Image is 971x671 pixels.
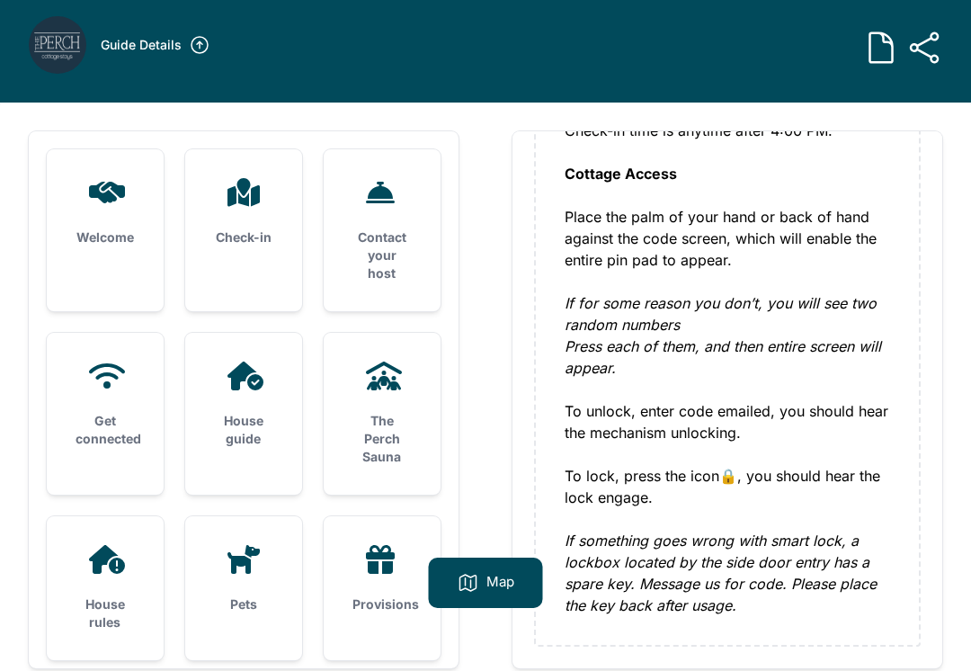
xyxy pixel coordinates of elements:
[47,333,164,477] a: Get connected
[324,333,441,495] a: The Perch Sauna
[214,412,273,448] h3: House guide
[185,149,302,275] a: Check-in
[565,532,877,614] em: If something goes wrong with smart lock, a lockbox located by the side door entry has a spare key...
[352,228,412,282] h3: Contact your host
[352,595,412,613] h3: Provisions
[76,595,135,631] h3: House rules
[76,228,135,246] h3: Welcome
[324,149,441,311] a: Contact your host
[47,516,164,660] a: House rules
[76,412,135,448] h3: Get connected
[101,36,182,54] h3: Guide Details
[565,294,881,377] em: If for some reason you don’t, you will see two random numbers Press each of them, and then entire...
[101,34,210,56] a: Guide Details
[185,516,302,642] a: Pets
[214,595,273,613] h3: Pets
[185,333,302,477] a: House guide
[214,228,273,246] h3: Check-in
[565,33,890,616] div: The Perch is located at: [STREET_ADDRESS] Check-in time is anytime after 4:00 PM. Place the palm ...
[29,16,86,74] img: lbscve6jyqy4usxktyb5b1icebv1
[486,572,514,594] p: Map
[324,516,441,642] a: Provisions
[47,149,164,275] a: Welcome
[565,165,677,183] strong: Cottage Access
[352,412,412,466] h3: The Perch Sauna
